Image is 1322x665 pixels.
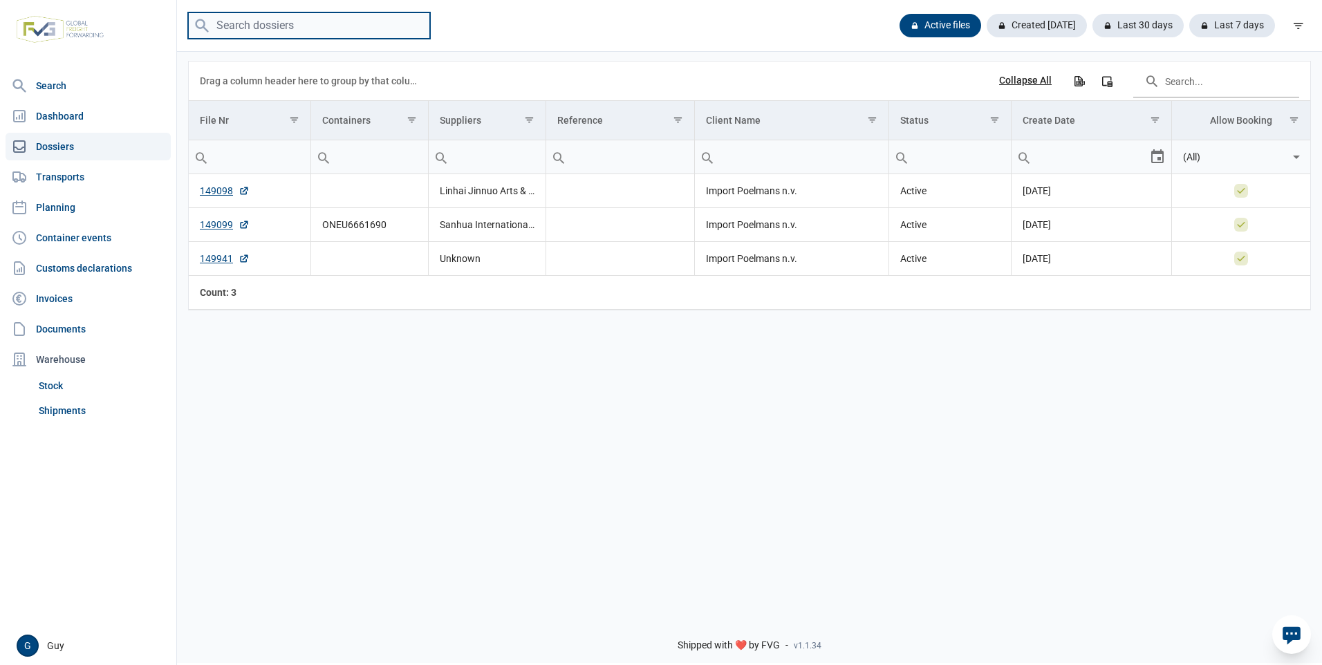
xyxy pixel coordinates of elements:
td: Import Poelmans n.v. [695,208,889,242]
td: Column Containers [310,101,428,140]
a: Dashboard [6,102,171,130]
input: Search dossiers [188,12,430,39]
div: File Nr [200,115,229,126]
button: G [17,635,39,657]
input: Search in the data grid [1133,64,1299,97]
input: Filter cell [1172,140,1288,174]
a: Container events [6,224,171,252]
span: Show filter options for column 'Allow Booking' [1289,115,1299,125]
input: Filter cell [695,140,888,174]
div: Allow Booking [1210,115,1272,126]
td: Filter cell [546,140,694,174]
div: Search box [429,140,454,174]
a: Dossiers [6,133,171,160]
a: Invoices [6,285,171,312]
a: Shipments [33,398,171,423]
td: Filter cell [310,140,428,174]
div: Data grid toolbar [200,62,1299,100]
a: 149941 [200,252,250,265]
td: Column Client Name [695,101,889,140]
div: Column Chooser [1095,68,1119,93]
div: Client Name [706,115,761,126]
div: Select [1149,140,1166,174]
div: Select [1288,140,1305,174]
div: Search box [189,140,214,174]
a: 149099 [200,218,250,232]
div: Guy [17,635,168,657]
div: Suppliers [440,115,481,126]
td: Column Status [888,101,1011,140]
div: filter [1286,13,1311,38]
span: [DATE] [1023,219,1051,230]
div: Collapse All [999,75,1052,87]
span: v1.1.34 [794,640,821,651]
span: Shipped with ❤️ by FVG [678,639,780,652]
div: Last 30 days [1092,14,1184,37]
span: Show filter options for column 'Reference' [673,115,683,125]
input: Filter cell [546,140,694,174]
span: Show filter options for column 'Suppliers' [524,115,534,125]
span: [DATE] [1023,185,1051,196]
td: Column Suppliers [428,101,546,140]
td: Linhai Jinnuo Arts & Crafts Co., Ltd. [428,174,546,208]
div: Last 7 days [1189,14,1275,37]
a: Documents [6,315,171,343]
div: Active files [900,14,981,37]
input: Filter cell [1012,140,1150,174]
td: Sanhua International Trading Co., Ltd. [428,208,546,242]
input: Filter cell [429,140,546,174]
td: Import Poelmans n.v. [695,242,889,276]
td: Filter cell [428,140,546,174]
div: Search box [695,140,720,174]
td: Filter cell [1011,140,1172,174]
div: Data grid with 3 rows and 8 columns [189,62,1310,310]
a: Planning [6,194,171,221]
input: Filter cell [189,140,310,174]
div: Reference [557,115,603,126]
div: Search box [1012,140,1036,174]
div: Search box [546,140,571,174]
img: FVG - Global freight forwarding [11,10,109,48]
span: Show filter options for column 'Create Date' [1150,115,1160,125]
span: Show filter options for column 'Containers' [407,115,417,125]
span: Show filter options for column 'File Nr' [289,115,299,125]
div: Drag a column header here to group by that column [200,70,422,92]
a: Search [6,72,171,100]
td: Active [888,174,1011,208]
a: Transports [6,163,171,191]
input: Filter cell [311,140,428,174]
input: Filter cell [889,140,1011,174]
span: [DATE] [1023,253,1051,264]
td: Column Create Date [1011,101,1172,140]
div: Status [900,115,929,126]
td: Unknown [428,242,546,276]
div: Export all data to Excel [1066,68,1091,93]
span: - [785,639,788,652]
a: 149098 [200,184,250,198]
td: ONEU6661690 [310,208,428,242]
div: Create Date [1023,115,1075,126]
span: Show filter options for column 'Client Name' [867,115,877,125]
a: Stock [33,373,171,398]
div: Created [DATE] [987,14,1087,37]
td: Active [888,208,1011,242]
td: Import Poelmans n.v. [695,174,889,208]
td: Filter cell [1172,140,1310,174]
td: Column Allow Booking [1172,101,1310,140]
div: Warehouse [6,346,171,373]
div: Search box [889,140,914,174]
span: Show filter options for column 'Status' [989,115,1000,125]
td: Active [888,242,1011,276]
div: Search box [311,140,336,174]
td: Filter cell [695,140,889,174]
div: Containers [322,115,371,126]
td: Filter cell [888,140,1011,174]
a: Customs declarations [6,254,171,282]
div: File Nr Count: 3 [200,285,299,299]
td: Column File Nr [189,101,310,140]
td: Column Reference [546,101,694,140]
